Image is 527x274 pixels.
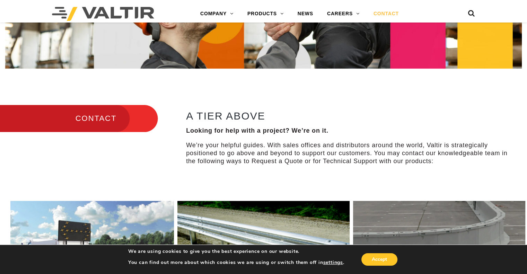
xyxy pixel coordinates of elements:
a: CAREERS [320,7,367,21]
button: settings [323,259,343,266]
a: PRODUCTS [240,7,291,21]
p: You can find out more about which cookies we are using or switch them off in . [128,259,344,266]
p: We are using cookies to give you the best experience on our website. [128,248,344,255]
a: CONTACT [367,7,406,21]
p: We’re your helpful guides. With sales offices and distributors around the world, Valtir is strate... [186,141,508,166]
strong: Looking for help with a project? We’re on it. [186,127,328,134]
img: Valtir [52,7,154,21]
button: Accept [361,253,397,266]
h2: A TIER ABOVE [186,110,508,122]
a: NEWS [291,7,320,21]
a: COMPANY [193,7,240,21]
